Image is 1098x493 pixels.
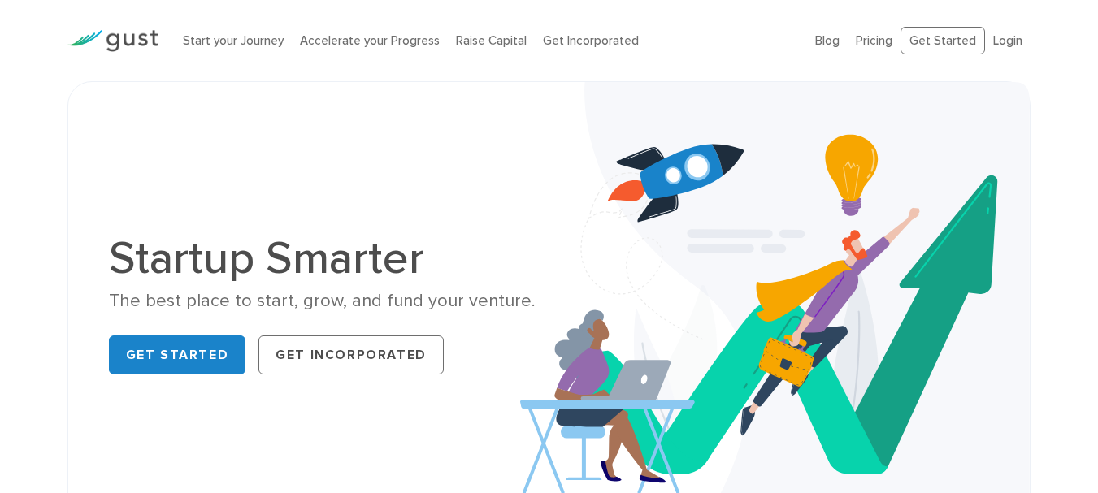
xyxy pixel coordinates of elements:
[67,30,158,52] img: Gust Logo
[856,33,892,48] a: Pricing
[109,236,537,281] h1: Startup Smarter
[815,33,840,48] a: Blog
[300,33,440,48] a: Accelerate your Progress
[258,335,444,374] a: Get Incorporated
[543,33,639,48] a: Get Incorporated
[183,33,284,48] a: Start your Journey
[109,335,246,374] a: Get Started
[993,33,1022,48] a: Login
[456,33,527,48] a: Raise Capital
[901,27,985,55] a: Get Started
[109,289,537,313] div: The best place to start, grow, and fund your venture.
